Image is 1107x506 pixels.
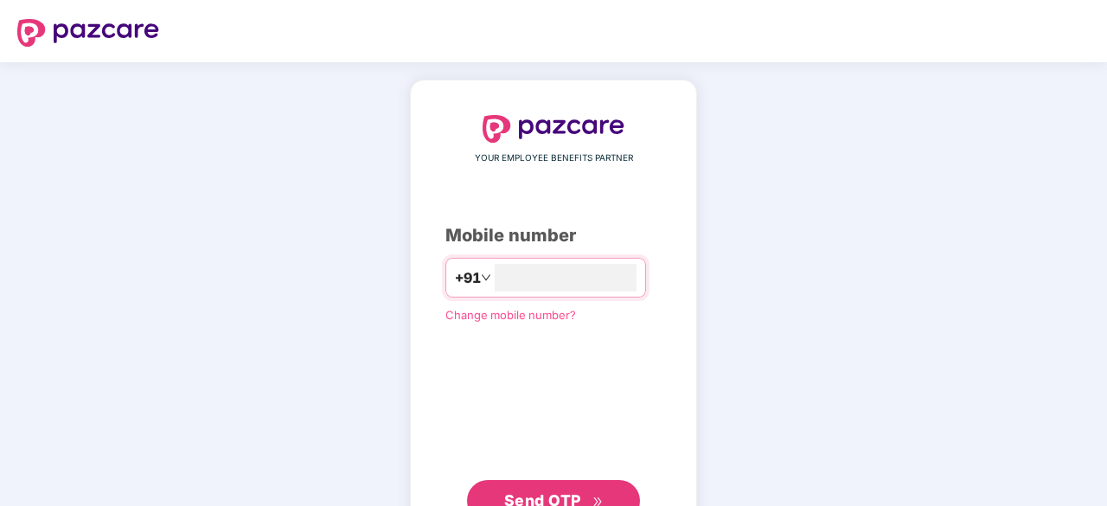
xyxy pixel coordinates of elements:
a: Change mobile number? [445,308,576,322]
span: YOUR EMPLOYEE BENEFITS PARTNER [475,151,633,165]
span: down [481,272,491,283]
div: Mobile number [445,222,662,249]
span: +91 [455,267,481,289]
img: logo [483,115,624,143]
img: logo [17,19,159,47]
